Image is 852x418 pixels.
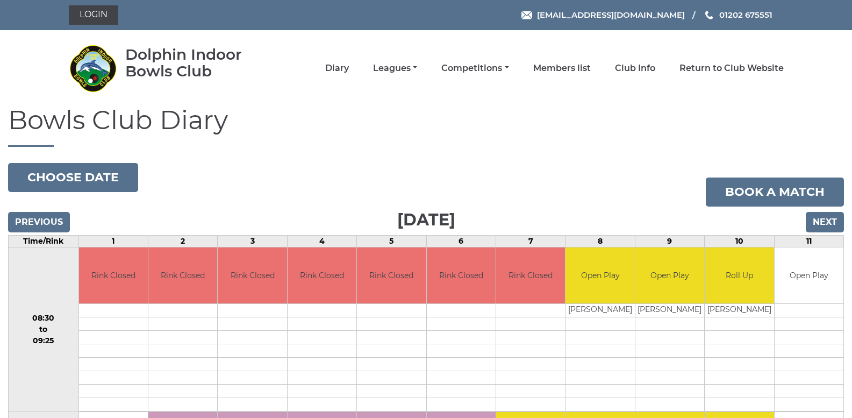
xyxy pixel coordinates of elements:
[427,247,496,304] td: Rink Closed
[218,247,287,304] td: Rink Closed
[218,235,287,247] td: 3
[704,9,772,21] a: Phone us 01202 675551
[125,46,273,80] div: Dolphin Indoor Bowls Club
[288,247,356,304] td: Rink Closed
[635,304,704,317] td: [PERSON_NAME]
[69,44,117,93] img: Dolphin Indoor Bowls Club
[615,62,655,74] a: Club Info
[8,106,844,147] h1: Bowls Club Diary
[806,212,844,232] input: Next
[521,11,532,19] img: Email
[635,247,704,304] td: Open Play
[565,235,635,247] td: 8
[287,235,356,247] td: 4
[325,62,349,74] a: Diary
[705,235,774,247] td: 10
[496,235,565,247] td: 7
[537,10,685,20] span: [EMAIL_ADDRESS][DOMAIN_NAME]
[521,9,685,21] a: Email [EMAIL_ADDRESS][DOMAIN_NAME]
[635,235,704,247] td: 9
[705,11,713,19] img: Phone us
[148,235,218,247] td: 2
[426,235,496,247] td: 6
[706,178,844,207] a: Book a match
[79,247,148,304] td: Rink Closed
[705,247,774,304] td: Roll Up
[719,10,772,20] span: 01202 675551
[357,235,426,247] td: 5
[705,304,774,317] td: [PERSON_NAME]
[9,247,79,412] td: 08:30 to 09:25
[533,62,591,74] a: Members list
[774,235,843,247] td: 11
[357,247,426,304] td: Rink Closed
[565,247,634,304] td: Open Play
[565,304,634,317] td: [PERSON_NAME]
[775,247,843,304] td: Open Play
[679,62,784,74] a: Return to Club Website
[441,62,509,74] a: Competitions
[148,247,217,304] td: Rink Closed
[496,247,565,304] td: Rink Closed
[373,62,417,74] a: Leagues
[9,235,79,247] td: Time/Rink
[8,212,70,232] input: Previous
[78,235,148,247] td: 1
[8,163,138,192] button: Choose date
[69,5,118,25] a: Login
